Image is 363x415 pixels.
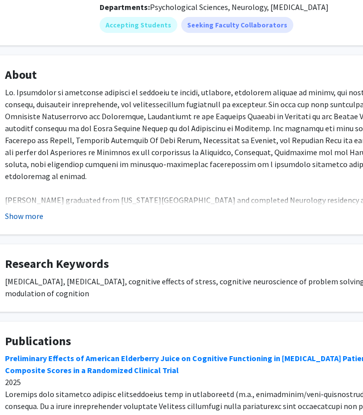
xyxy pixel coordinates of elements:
button: Show more [5,210,43,222]
b: Departments: [100,2,150,12]
mat-chip: Seeking Faculty Collaborators [181,17,293,33]
mat-chip: Accepting Students [100,17,177,33]
span: Psychological Sciences, Neurology, [MEDICAL_DATA] [150,2,329,12]
iframe: Chat [7,370,42,408]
